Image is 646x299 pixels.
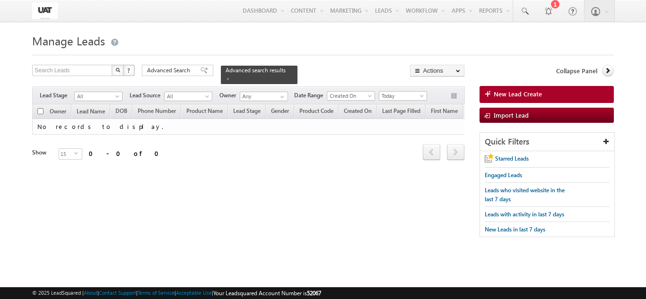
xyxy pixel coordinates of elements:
[339,106,376,118] a: Created On
[344,107,372,114] span: Created On
[266,106,294,118] a: Gender
[74,92,122,101] a: All
[37,108,44,114] input: Check all records
[447,145,464,160] a: next
[226,67,286,74] span: Advanced search results
[447,144,464,160] span: next
[115,107,127,114] span: DOB
[111,106,132,118] a: DOB
[426,106,463,118] a: First Name
[165,92,210,101] span: All
[99,290,136,296] a: Contact Support
[463,106,496,118] a: Quote ID
[423,144,440,160] span: prev
[327,92,372,100] span: Created On
[240,92,288,101] input: Type to Search
[327,91,375,101] a: Created On
[485,226,545,233] span: New Leads in last 7 days
[485,187,565,203] span: Leads who visited website in the last 7 days
[89,148,165,159] div: 0 - 0 of 0
[295,106,338,118] a: Product Code
[133,106,181,118] a: Phone Number
[127,66,131,74] span: ?
[50,108,66,115] span: Owner
[219,91,240,100] span: Owner
[182,106,227,118] a: Product Name
[84,290,97,296] a: About
[75,92,120,101] span: All
[410,65,464,77] button: Actions
[115,68,120,72] img: Search
[485,211,564,218] span: Leads with activity in last 7 days
[423,145,440,160] a: prev
[294,91,327,100] span: Date Range
[32,148,51,157] div: Show
[228,106,265,118] a: Lead Stage
[72,106,110,119] a: Lead Name
[59,149,74,159] span: 15
[299,107,333,114] span: Product Code
[233,107,261,114] span: Lead Stage
[495,155,529,162] span: Starred Leads
[379,92,424,100] span: Today
[32,289,321,298] span: © 2025 LeadSquared | | | | |
[164,92,212,101] a: All
[176,290,212,296] a: Acceptable Use
[213,290,321,297] span: Your Leadsquared Account Number is
[480,133,614,151] div: Quick Filters
[494,90,542,98] span: New Lead Create
[186,107,223,114] span: Product Name
[494,111,529,119] span: Import Lead
[40,91,74,100] span: Lead Stage
[74,151,82,155] span: select
[379,91,427,101] a: Today
[32,33,105,48] span: Manage Leads
[480,86,614,103] a: New Lead Create
[307,290,321,297] span: 52067
[32,2,58,19] img: Custom Logo
[138,107,176,114] span: Phone Number
[556,67,597,75] span: Collapse Panel
[377,106,425,118] a: Last Page Filled
[130,91,164,100] span: Lead Source
[275,92,287,102] a: Show All Items
[485,171,522,179] span: Engaged Leads
[382,107,420,114] span: Last Page Filled
[123,65,135,76] button: ?
[431,107,458,114] span: First Name
[147,66,193,75] span: Advanced Search
[138,290,175,296] a: Terms of Service
[271,107,289,114] span: Gender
